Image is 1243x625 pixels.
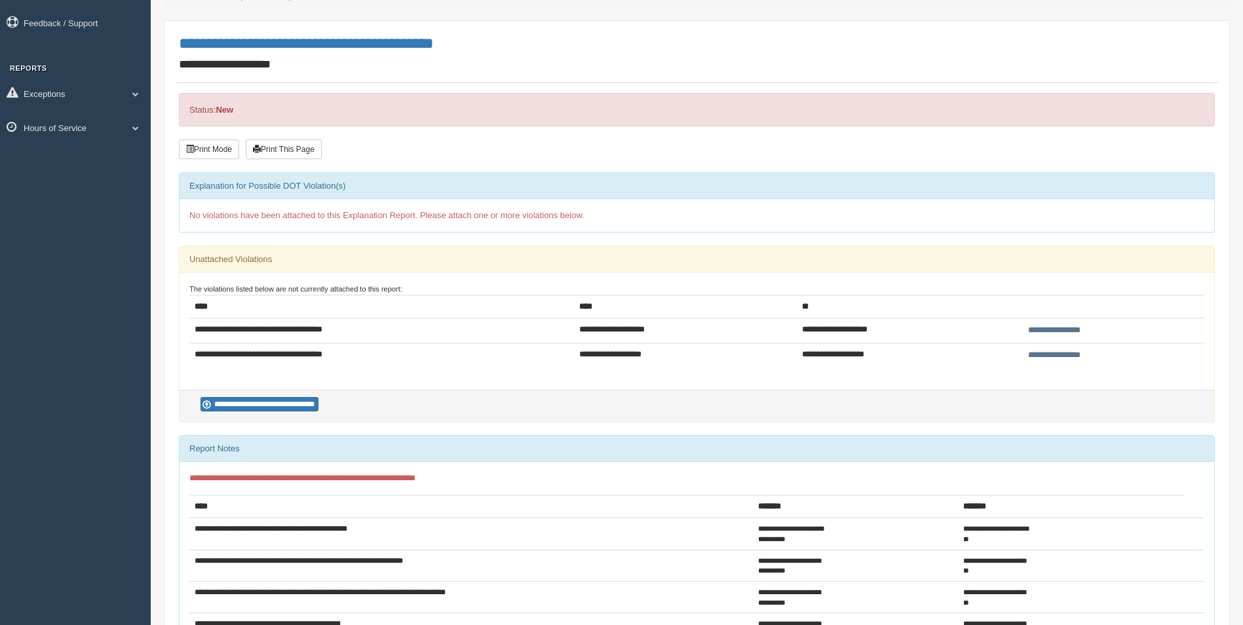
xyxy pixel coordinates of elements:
[179,93,1215,126] div: Status:
[189,285,402,293] small: The violations listed below are not currently attached to this report:
[216,105,233,115] strong: New
[189,210,584,220] span: No violations have been attached to this Explanation Report. Please attach one or more violations...
[180,436,1214,462] div: Report Notes
[180,173,1214,199] div: Explanation for Possible DOT Violation(s)
[180,246,1214,273] div: Unattached Violations
[246,140,322,159] button: Print This Page
[179,140,239,159] button: Print Mode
